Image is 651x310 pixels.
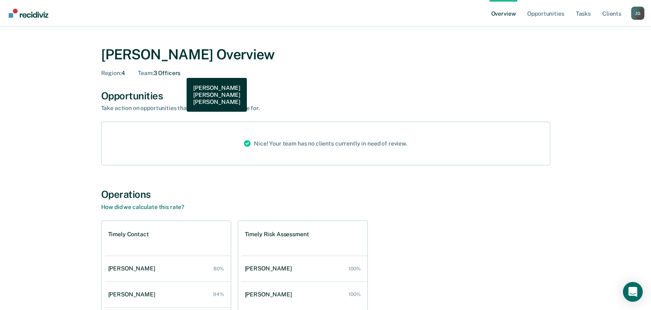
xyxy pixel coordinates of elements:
[241,257,367,280] a: [PERSON_NAME] 100%
[138,70,153,76] span: Team :
[101,90,550,102] div: Opportunities
[138,70,180,77] div: 3 Officers
[213,266,224,272] div: 80%
[245,291,295,298] div: [PERSON_NAME]
[631,7,644,20] button: Profile dropdown button
[245,231,309,238] h1: Timely Risk Assessment
[108,291,159,298] div: [PERSON_NAME]
[101,70,125,77] div: 4
[241,283,367,306] a: [PERSON_NAME] 100%
[101,70,121,76] span: Region :
[9,9,48,18] img: Recidiviz
[105,283,231,306] a: [PERSON_NAME] 94%
[101,188,550,200] div: Operations
[348,266,361,272] div: 100%
[101,105,390,112] div: Take action on opportunities that clients may be eligible for.
[108,265,159,272] div: [PERSON_NAME]
[101,46,550,63] div: [PERSON_NAME] Overview
[105,257,231,280] a: [PERSON_NAME] 80%
[108,231,149,238] h1: Timely Contact
[631,7,644,20] div: J G
[101,204,185,210] a: How did we calculate this rate?
[348,291,361,297] div: 100%
[245,265,295,272] div: [PERSON_NAME]
[237,122,414,165] div: Nice! Your team has no clients currently in need of review.
[623,282,643,302] div: Open Intercom Messenger
[213,291,224,297] div: 94%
